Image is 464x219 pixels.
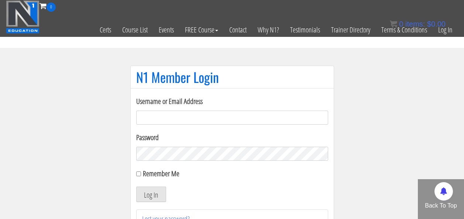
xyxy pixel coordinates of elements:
label: Password [136,132,328,143]
a: Course List [117,12,153,48]
a: Why N1? [252,12,285,48]
span: $ [427,20,431,28]
a: Log In [433,12,458,48]
a: 0 items: $0.00 [390,20,446,28]
a: Terms & Conditions [376,12,433,48]
button: Log In [136,187,166,202]
a: 0 [39,1,56,11]
h1: N1 Member Login [136,70,328,84]
span: 0 [47,3,56,12]
img: icon11.png [390,20,397,28]
bdi: 0.00 [427,20,446,28]
a: Events [153,12,179,48]
a: Certs [94,12,117,48]
a: Contact [224,12,252,48]
span: items: [405,20,425,28]
a: Testimonials [285,12,326,48]
img: n1-education [6,0,39,34]
p: Back To Top [418,201,464,210]
label: Remember Me [143,168,179,178]
span: 0 [399,20,403,28]
label: Username or Email Address [136,96,328,107]
a: FREE Course [179,12,224,48]
a: Trainer Directory [326,12,376,48]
